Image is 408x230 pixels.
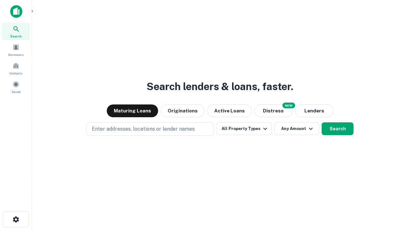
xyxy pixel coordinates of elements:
[2,60,30,77] a: Contacts
[254,104,293,117] button: Search distressed loans with lien and other non-mortgage details.
[2,41,30,58] a: Borrowers
[10,71,22,76] span: Contacts
[376,179,408,210] iframe: Chat Widget
[147,79,293,94] h3: Search lenders & loans, faster.
[10,5,22,18] img: capitalize-icon.png
[216,122,272,135] button: All Property Types
[107,104,158,117] button: Maturing Loans
[2,78,30,96] a: Saved
[86,122,214,136] button: Enter addresses, locations or lender names
[161,104,205,117] button: Originations
[11,89,21,94] span: Saved
[274,122,319,135] button: Any Amount
[2,23,30,40] a: Search
[207,104,252,117] button: Active Loans
[295,104,333,117] button: Lenders
[8,52,24,57] span: Borrowers
[322,122,353,135] button: Search
[10,34,22,39] span: Search
[282,103,295,108] div: NEW
[92,125,195,133] p: Enter addresses, locations or lender names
